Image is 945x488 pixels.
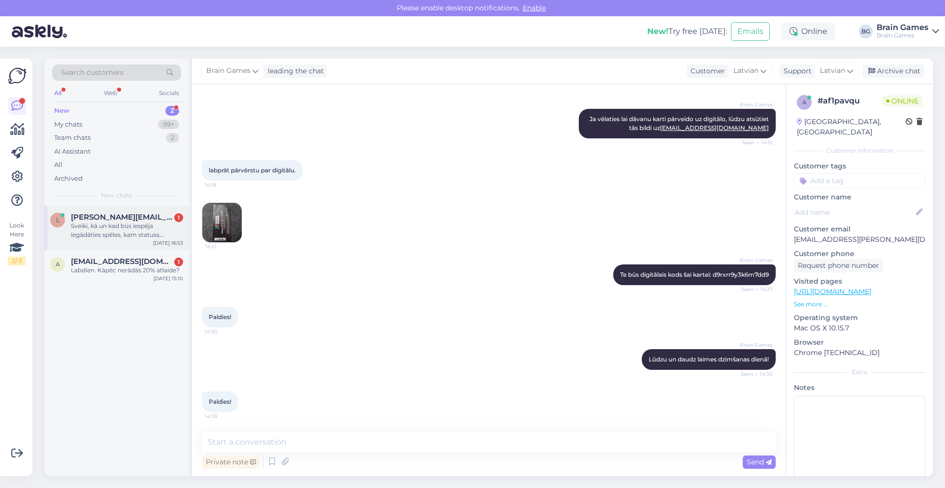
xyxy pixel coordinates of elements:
[205,181,242,189] span: 14:19
[153,239,183,247] div: [DATE] 16:53
[794,224,925,234] p: Customer email
[794,368,925,377] div: Extra
[794,287,871,296] a: [URL][DOMAIN_NAME]
[736,101,773,108] span: Brain Games
[209,313,231,321] span: Paldies!
[794,234,925,245] p: [EMAIL_ADDRESS][PERSON_NAME][DOMAIN_NAME]
[882,96,922,106] span: Online
[54,174,83,184] div: Archived
[202,455,260,469] div: Private note
[780,66,812,76] div: Support
[71,257,173,266] span: agnija.sladze@gmail.com
[174,213,183,222] div: 1
[818,95,882,107] div: # af1pavqu
[264,66,324,76] div: leading the chat
[54,120,82,130] div: My chats
[174,258,183,266] div: 1
[71,213,173,222] span: linda.sumeiko@limbazunovads.lv
[52,87,63,99] div: All
[794,146,925,155] div: Customer information
[797,117,906,137] div: [GEOGRAPHIC_DATA], [GEOGRAPHIC_DATA]
[687,66,725,76] div: Customer
[209,166,296,174] span: labprāt pārvērstu par digitālu.
[56,216,60,224] span: l
[165,106,179,116] div: 2
[56,260,60,268] span: a
[794,259,883,272] div: Request phone number
[794,323,925,333] p: Mac OS X 10.15.7
[794,337,925,348] p: Browser
[794,383,925,393] p: Notes
[54,147,91,157] div: AI Assistant
[102,87,119,99] div: Web
[71,266,183,275] div: Labdien. Kāpēc nerādās 20% atlaide?
[736,139,773,146] span: Seen ✓ 14:12
[794,192,925,202] p: Customer name
[794,207,914,218] input: Add name
[101,191,132,200] span: New chats
[54,133,91,143] div: Team chats
[590,115,770,131] span: Ja vēlaties lai dāvanu karti pārveido uz digitālo, lūdzu atsūtiet tās bildi uz
[794,300,925,309] p: See more ...
[877,24,939,39] a: Brain GamesBrain Games
[877,32,928,39] div: Brain Games
[206,65,251,76] span: Brain Games
[8,257,26,265] div: 2 / 3
[205,328,242,335] span: 14:30
[794,249,925,259] p: Customer phone
[736,370,773,378] span: Seen ✓ 14:30
[736,341,773,349] span: Brain Games
[802,98,807,106] span: a
[205,243,242,250] span: 14:21
[157,87,181,99] div: Socials
[8,221,26,265] div: Look Here
[647,27,668,36] b: New!
[649,356,769,363] span: Lūdzu un daudz laimes dzimšanas dienā!
[747,457,772,466] span: Send
[209,398,231,405] span: Paldies!
[647,26,727,37] div: Try free [DATE]:
[794,173,925,188] input: Add a tag
[794,313,925,323] p: Operating system
[61,67,124,78] span: Search customers
[660,124,769,131] a: [EMAIL_ADDRESS][DOMAIN_NAME]
[736,257,773,264] span: Brain Games
[794,348,925,358] p: Chrome [TECHNICAL_ID]
[166,133,179,143] div: 2
[154,275,183,282] div: [DATE] 15:10
[794,161,925,171] p: Customer tags
[782,23,835,40] div: Online
[158,120,179,130] div: 99+
[54,160,63,170] div: All
[520,3,549,12] span: Enable
[731,22,770,41] button: Emails
[733,65,758,76] span: Latvian
[8,66,27,85] img: Askly Logo
[820,65,845,76] span: Latvian
[859,25,873,38] div: BG
[71,222,183,239] div: Sveiki, kā un kad būs iespēja iegādāties spēles, kam statuss izpārdots?
[205,413,242,420] span: 14:38
[862,65,924,78] div: Archive chat
[794,276,925,287] p: Visited pages
[877,24,928,32] div: Brain Games
[202,203,242,242] img: Attachment
[736,286,773,293] span: Seen ✓ 14:27
[54,106,69,116] div: New
[620,271,769,278] span: Te būs digitālais kods šai kartei: d9rxrr9y3k6m7dd9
